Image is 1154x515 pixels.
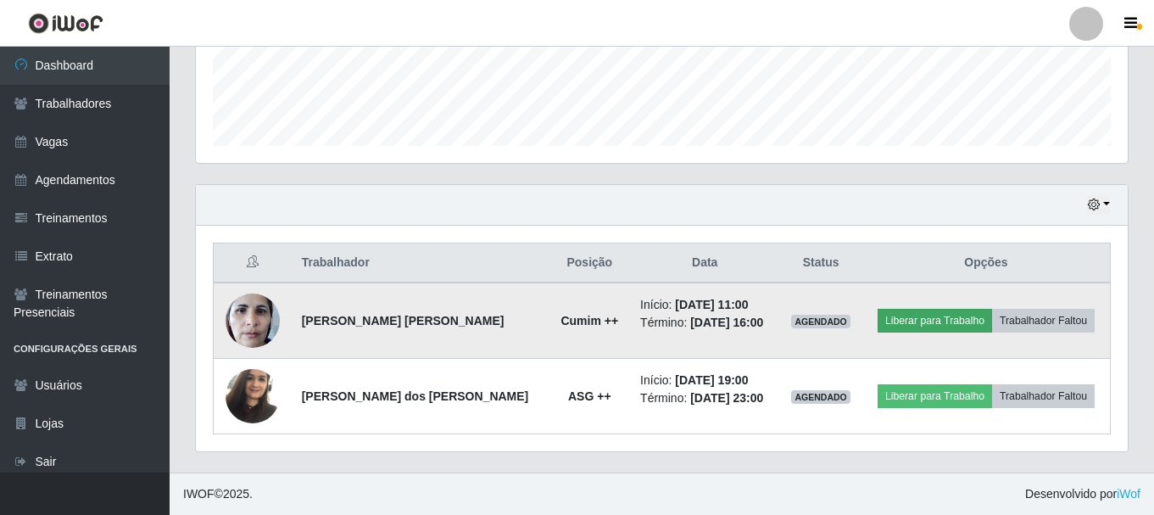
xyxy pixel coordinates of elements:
strong: [PERSON_NAME] [PERSON_NAME] [302,314,505,327]
li: Término: [640,314,769,332]
span: Desenvolvido por [1025,485,1140,503]
li: Início: [640,372,769,389]
strong: Cumim ++ [560,314,618,327]
strong: ASG ++ [568,389,611,403]
img: 1748573558798.jpeg [226,360,280,432]
span: IWOF [183,487,215,501]
time: [DATE] 11:00 [675,298,748,311]
span: AGENDADO [791,315,850,328]
time: [DATE] 16:00 [690,316,763,329]
button: Trabalhador Faltou [992,309,1095,333]
button: Liberar para Trabalho [878,309,992,333]
span: AGENDADO [791,390,850,404]
th: Data [630,244,779,283]
time: [DATE] 23:00 [690,391,763,405]
button: Trabalhador Faltou [992,384,1095,408]
li: Início: [640,296,769,314]
th: Status [779,244,862,283]
a: iWof [1117,487,1140,501]
th: Opções [862,244,1111,283]
img: 1694453886302.jpeg [226,284,280,356]
button: Liberar para Trabalho [878,384,992,408]
img: CoreUI Logo [28,13,103,34]
span: © 2025 . [183,485,253,503]
time: [DATE] 19:00 [675,373,748,387]
strong: [PERSON_NAME] dos [PERSON_NAME] [302,389,529,403]
th: Trabalhador [292,244,549,283]
li: Término: [640,389,769,407]
th: Posição [549,244,631,283]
